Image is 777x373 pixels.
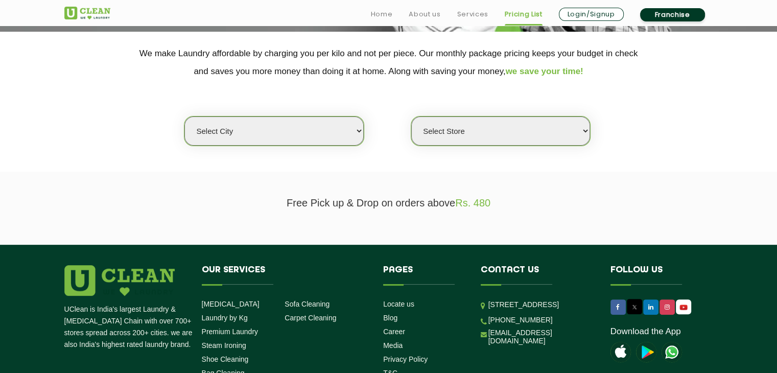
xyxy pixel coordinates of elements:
[481,265,595,285] h4: Contact us
[640,8,705,21] a: Franchise
[677,302,690,313] img: UClean Laundry and Dry Cleaning
[202,265,368,285] h4: Our Services
[202,355,249,363] a: Shoe Cleaning
[383,328,405,336] a: Career
[409,8,440,20] a: About us
[285,314,336,322] a: Carpet Cleaning
[636,342,656,362] img: playstoreicon.png
[202,341,246,349] a: Steam Ironing
[383,300,414,308] a: Locate us
[202,328,258,336] a: Premium Laundry
[371,8,393,20] a: Home
[64,304,194,351] p: UClean is India's largest Laundry & [MEDICAL_DATA] Chain with over 700+ stores spread across 200+...
[488,316,553,324] a: [PHONE_NUMBER]
[488,329,595,345] a: [EMAIL_ADDRESS][DOMAIN_NAME]
[64,7,110,19] img: UClean Laundry and Dry Cleaning
[610,342,631,362] img: apple-icon.png
[610,327,681,337] a: Download the App
[505,8,543,20] a: Pricing List
[559,8,624,21] a: Login/Signup
[457,8,488,20] a: Services
[383,355,428,363] a: Privacy Policy
[64,265,175,296] img: logo.png
[610,265,700,285] h4: Follow us
[488,299,595,311] p: [STREET_ADDRESS]
[202,314,248,322] a: Laundry by Kg
[455,197,490,208] span: Rs. 480
[202,300,260,308] a: [MEDICAL_DATA]
[662,342,682,362] img: UClean Laundry and Dry Cleaning
[506,66,583,76] span: we save your time!
[383,265,465,285] h4: Pages
[64,44,713,80] p: We make Laundry affordable by charging you per kilo and not per piece. Our monthly package pricin...
[64,197,713,209] p: Free Pick up & Drop on orders above
[383,341,403,349] a: Media
[285,300,329,308] a: Sofa Cleaning
[383,314,397,322] a: Blog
